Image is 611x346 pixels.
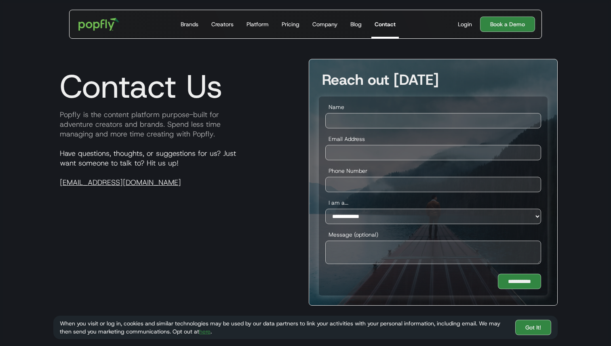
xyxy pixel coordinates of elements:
[455,20,475,28] a: Login
[319,96,548,296] form: Demo Conversion Touchpoint
[458,20,472,28] div: Login
[243,10,272,38] a: Platform
[325,199,541,207] label: I am a...
[60,178,181,187] a: [EMAIL_ADDRESS][DOMAIN_NAME]
[309,10,341,38] a: Company
[371,10,399,38] a: Contact
[312,20,337,28] div: Company
[53,149,302,187] p: Have questions, thoughts, or suggestions for us? Just want someone to talk to? Hit us up!
[325,135,541,143] label: Email Address
[208,10,237,38] a: Creators
[60,319,509,336] div: When you visit or log in, cookies and similar technologies may be used by our data partners to li...
[322,70,439,89] strong: Reach out [DATE]
[375,20,396,28] div: Contact
[73,12,125,36] a: home
[325,167,541,175] label: Phone Number
[325,103,541,111] label: Name
[53,67,223,106] h1: Contact Us
[347,10,365,38] a: Blog
[282,20,299,28] div: Pricing
[515,320,551,335] a: Got It!
[480,17,535,32] a: Book a Demo
[53,110,302,139] p: Popfly is the content platform purpose-built for adventure creators and brands. Spend less time m...
[211,20,234,28] div: Creators
[350,20,362,28] div: Blog
[181,20,198,28] div: Brands
[325,231,541,239] label: Message (optional)
[177,10,202,38] a: Brands
[278,10,303,38] a: Pricing
[247,20,269,28] div: Platform
[199,328,211,335] a: here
